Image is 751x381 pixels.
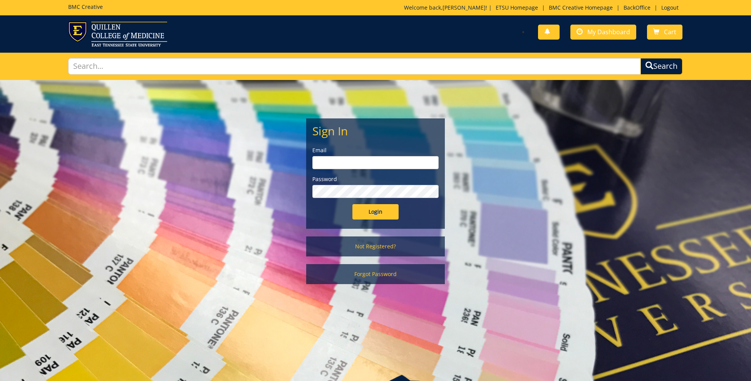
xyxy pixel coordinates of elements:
[306,236,445,256] a: Not Registered?
[312,125,439,137] h2: Sign In
[492,4,542,11] a: ETSU Homepage
[587,28,630,36] span: My Dashboard
[443,4,486,11] a: [PERSON_NAME]
[68,4,103,10] h5: BMC Creative
[306,264,445,284] a: Forgot Password
[664,28,676,36] span: Cart
[312,175,439,183] label: Password
[68,22,167,47] img: ETSU logo
[68,58,641,75] input: Search...
[404,4,682,12] p: Welcome back, ! | | | |
[657,4,682,11] a: Logout
[640,58,682,75] button: Search
[620,4,654,11] a: BackOffice
[312,146,439,154] label: Email
[647,25,682,40] a: Cart
[545,4,617,11] a: BMC Creative Homepage
[570,25,636,40] a: My Dashboard
[352,204,399,220] input: Login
